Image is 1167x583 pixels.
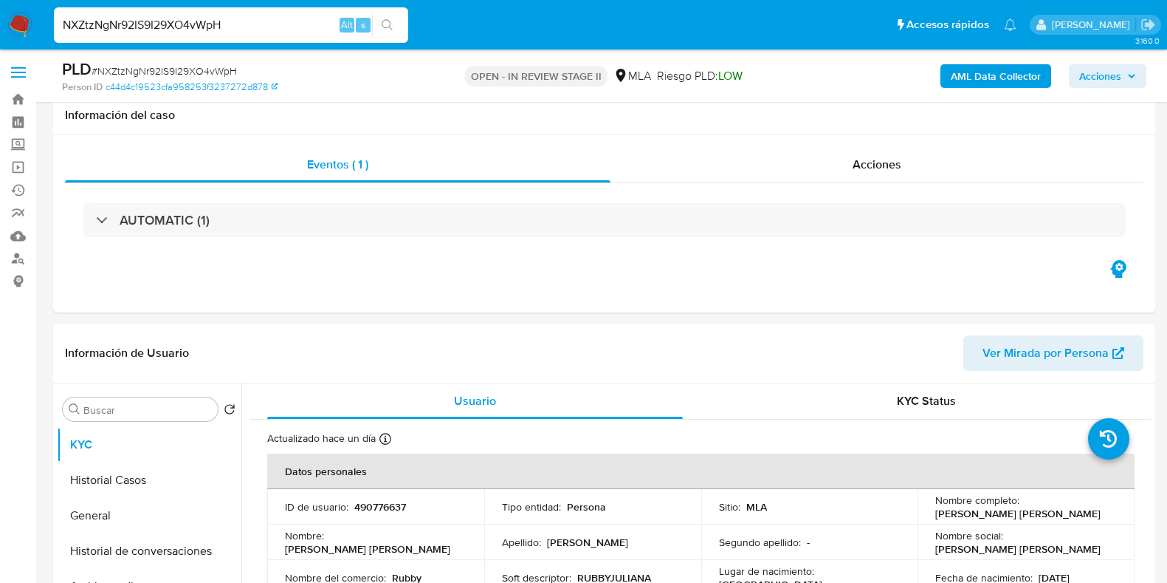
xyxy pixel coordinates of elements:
[267,454,1135,489] th: Datos personales
[285,500,348,514] p: ID de usuario :
[935,529,1003,542] p: Nombre social :
[746,500,767,514] p: MLA
[657,68,743,84] span: Riesgo PLD:
[1052,18,1135,32] p: florencia.lera@mercadolibre.com
[341,18,353,32] span: Alt
[567,500,606,514] p: Persona
[719,536,801,549] p: Segundo apellido :
[307,156,368,173] span: Eventos ( 1 )
[372,15,402,35] button: search-icon
[719,565,814,578] p: Lugar de nacimiento :
[454,392,496,409] span: Usuario
[62,81,103,94] b: Person ID
[69,403,80,415] button: Buscar
[547,536,628,549] p: [PERSON_NAME]
[906,17,989,33] span: Accesos rápidos
[267,432,376,446] p: Actualizado hace un día
[718,67,743,84] span: LOW
[57,498,241,533] button: General
[57,533,241,569] button: Historial de conversaciones
[807,536,810,549] p: -
[224,403,235,420] button: Volver al orden por defecto
[935,507,1101,520] p: [PERSON_NAME] [PERSON_NAME]
[65,346,189,361] h1: Información de Usuario
[354,500,406,514] p: 490776637
[963,335,1143,371] button: Ver Mirada por Persona
[361,18,365,32] span: s
[502,500,561,514] p: Tipo entidad :
[65,108,1143,123] h1: Información del caso
[1079,64,1121,88] span: Acciones
[940,64,1051,88] button: AML Data Collector
[92,64,237,78] span: # NXZtzNgNr92IS9I29XO4vWpH
[1069,64,1146,88] button: Acciones
[54,16,408,35] input: Buscar usuario o caso...
[465,66,607,86] p: OPEN - IN REVIEW STAGE II
[106,81,278,94] a: c44d4c19523cfa958253f3237272d878
[57,463,241,498] button: Historial Casos
[613,68,651,84] div: MLA
[120,212,210,228] h3: AUTOMATIC (1)
[83,203,1126,237] div: AUTOMATIC (1)
[285,529,324,542] p: Nombre :
[951,64,1041,88] b: AML Data Collector
[502,536,541,549] p: Apellido :
[57,427,241,463] button: KYC
[1140,17,1156,33] a: Salir
[62,57,92,81] b: PLD
[982,335,1109,371] span: Ver Mirada por Persona
[897,392,956,409] span: KYC Status
[1004,18,1016,31] a: Notificaciones
[935,542,1101,556] p: [PERSON_NAME] [PERSON_NAME]
[719,500,740,514] p: Sitio :
[285,542,450,556] p: [PERSON_NAME] [PERSON_NAME]
[83,403,212,417] input: Buscar
[935,494,1019,507] p: Nombre completo :
[853,156,901,173] span: Acciones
